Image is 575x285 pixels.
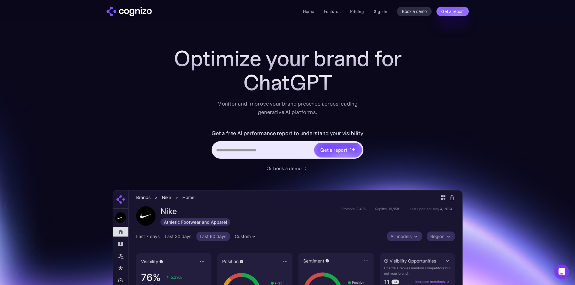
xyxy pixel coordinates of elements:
[212,128,363,138] label: Get a free AI performance report to understand your visibility
[320,146,347,154] div: Get a report
[213,100,362,116] div: Monitor and improve your brand presence across leading generative AI platforms.
[352,147,356,151] img: star
[350,148,351,149] img: star
[350,150,352,152] img: star
[267,165,309,172] a: Or book a demo
[350,9,364,14] a: Pricing
[107,7,152,16] img: cognizo logo
[324,9,340,14] a: Features
[397,7,432,16] a: Book a demo
[167,46,408,71] h1: Optimize your brand for
[167,71,408,95] div: ChatGPT
[374,8,387,15] a: Sign in
[107,7,152,16] a: home
[303,9,314,14] a: Home
[267,165,302,172] div: Or book a demo
[314,142,363,158] a: Get a reportstarstarstar
[554,264,569,279] div: Open Intercom Messenger
[212,128,363,162] form: Hero URL Input Form
[436,7,469,16] a: Get a report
